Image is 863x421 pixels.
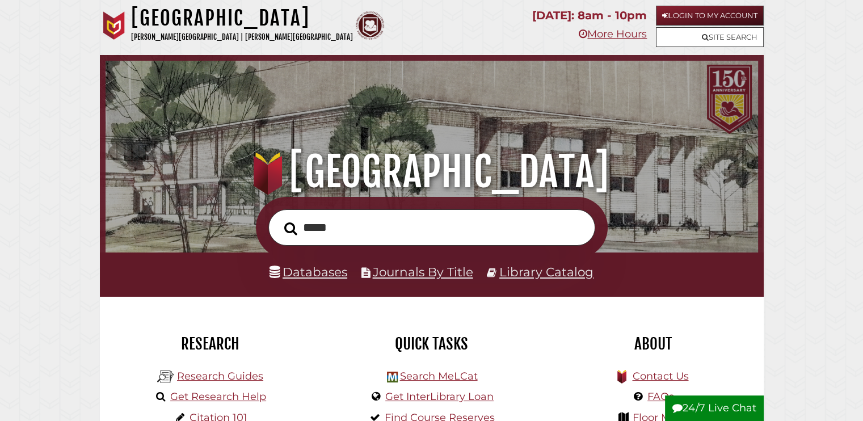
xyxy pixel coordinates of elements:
h1: [GEOGRAPHIC_DATA] [131,6,353,31]
img: Hekman Library Logo [387,372,398,382]
a: Library Catalog [499,264,593,279]
a: Login to My Account [656,6,764,26]
i: Search [284,221,297,235]
h1: [GEOGRAPHIC_DATA] [118,147,744,197]
h2: Quick Tasks [330,334,534,353]
a: Contact Us [632,370,688,382]
a: Databases [270,264,347,279]
img: Hekman Library Logo [157,368,174,385]
a: Journals By Title [373,264,473,279]
p: [DATE]: 8am - 10pm [532,6,647,26]
p: [PERSON_NAME][GEOGRAPHIC_DATA] | [PERSON_NAME][GEOGRAPHIC_DATA] [131,31,353,44]
img: Calvin Theological Seminary [356,11,384,40]
img: Calvin University [100,11,128,40]
a: Site Search [656,27,764,47]
a: Search MeLCat [399,370,477,382]
a: Get InterLibrary Loan [385,390,494,403]
a: FAQs [647,390,674,403]
h2: Research [108,334,313,353]
h2: About [551,334,755,353]
a: Research Guides [177,370,263,382]
button: Search [279,218,303,238]
a: Get Research Help [170,390,266,403]
a: More Hours [579,28,647,40]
